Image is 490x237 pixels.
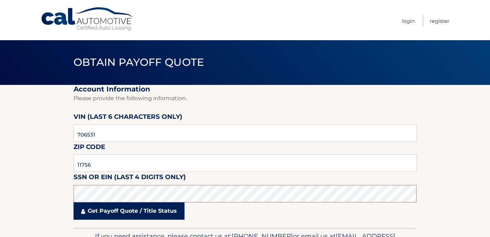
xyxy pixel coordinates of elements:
[74,56,204,69] span: Obtain Payoff Quote
[74,202,184,220] a: Get Payoff Quote / Title Status
[74,172,186,185] label: SSN or EIN (last 4 digits only)
[41,7,134,32] a: Cal Automotive
[74,94,417,103] p: Please provide the following information.
[74,112,182,124] label: VIN (last 6 characters only)
[74,85,417,94] h2: Account Information
[74,142,105,155] label: Zip Code
[430,15,449,27] a: Register
[402,15,415,27] a: Login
